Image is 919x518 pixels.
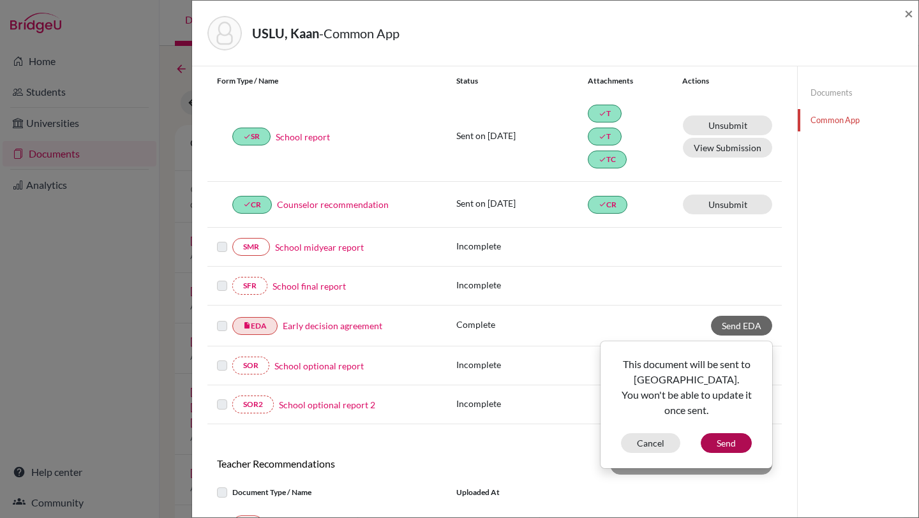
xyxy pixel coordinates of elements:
[588,151,627,168] a: doneTC
[207,485,447,500] div: Document Type / Name
[611,357,762,418] p: This document will be sent to [GEOGRAPHIC_DATA]. You won't be able to update it once sent.
[456,397,588,410] p: Incomplete
[456,318,588,331] p: Complete
[667,75,746,87] div: Actions
[275,241,364,254] a: School midyear report
[207,457,495,470] h6: Teacher Recommendations
[904,6,913,21] button: Close
[600,341,773,469] div: Send EDA
[588,75,667,87] div: Attachments
[243,200,251,208] i: done
[599,133,606,140] i: done
[456,196,588,210] p: Sent on [DATE]
[243,322,251,329] i: insert_drive_file
[683,138,772,158] button: View Submission
[456,239,588,253] p: Incomplete
[273,279,346,293] a: School final report
[447,485,638,500] div: Uploaded at
[277,198,389,211] a: Counselor recommendation
[599,200,606,208] i: done
[232,277,267,295] a: SFR
[243,133,251,140] i: done
[588,196,627,214] a: doneCR
[232,238,270,256] a: SMR
[711,316,772,336] a: Send EDA
[798,109,918,131] a: Common App
[232,317,278,335] a: insert_drive_fileEDA
[683,195,772,214] a: Unsubmit
[232,396,274,413] a: SOR2
[456,278,588,292] p: Incomplete
[274,359,364,373] a: School optional report
[279,398,375,411] a: School optional report 2
[456,75,588,87] div: Status
[701,433,752,453] button: Send
[232,357,269,374] a: SOR
[621,433,680,453] button: Cancel
[456,129,588,142] p: Sent on [DATE]
[588,105,622,122] a: doneT
[456,358,588,371] p: Incomplete
[798,82,918,104] a: Documents
[722,320,761,331] span: Send EDA
[599,156,606,163] i: done
[599,110,606,117] i: done
[232,128,271,145] a: doneSR
[283,319,382,332] a: Early decision agreement
[904,4,913,22] span: ×
[276,130,330,144] a: School report
[207,75,447,87] div: Form Type / Name
[319,26,400,41] span: - Common App
[588,128,622,145] a: doneT
[232,196,272,214] a: doneCR
[252,26,319,41] strong: USLU, Kaan
[683,115,772,135] a: Unsubmit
